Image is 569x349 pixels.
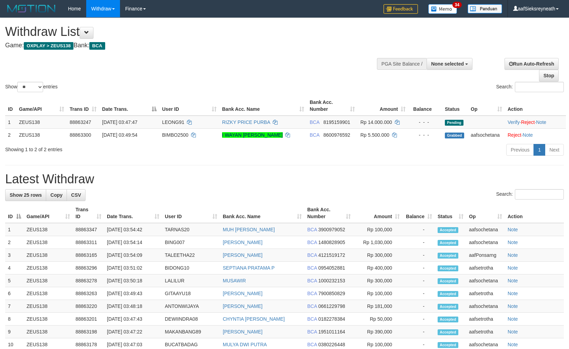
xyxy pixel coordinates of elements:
th: Amount: activate to sort column ascending [358,96,408,116]
span: Accepted [438,342,458,348]
a: Copy [46,189,67,201]
span: Accepted [438,265,458,271]
a: CHYNTIA [PERSON_NAME] [223,316,285,322]
span: Pending [445,120,463,126]
span: BCA [307,278,317,283]
td: · [505,128,566,141]
span: Copy [50,192,62,198]
td: 2 [5,128,16,141]
td: GITAAYU18 [162,287,220,300]
td: - [402,262,435,274]
a: Note [508,291,518,296]
span: BCA [307,240,317,245]
td: 88863263 [73,287,104,300]
td: - [402,249,435,262]
td: aafsetrotha [466,326,505,338]
td: [DATE] 03:50:18 [104,274,162,287]
h1: Withdraw List [5,25,372,39]
td: Rp 390,000 [353,326,402,338]
span: BCA [307,227,317,232]
th: Bank Acc. Name: activate to sort column ascending [220,203,305,223]
td: · · [505,116,566,129]
th: ID: activate to sort column descending [5,203,24,223]
td: 88863220 [73,300,104,313]
label: Search: [496,189,564,200]
td: 88863198 [73,326,104,338]
td: aafPonsarng [466,249,505,262]
span: Copy 7900850829 to clipboard [318,291,345,296]
td: [DATE] 03:54:14 [104,236,162,249]
td: ZEUS138 [24,300,73,313]
td: aafsochetana [468,128,505,141]
td: LALILUR [162,274,220,287]
th: Action [505,96,566,116]
button: None selected [427,58,472,70]
td: Rp 300,000 [353,249,402,262]
span: BCA [307,303,317,309]
a: Note [508,265,518,271]
label: Search: [496,82,564,92]
td: ZEUS138 [24,287,73,300]
a: Stop [539,70,559,81]
span: None selected [431,61,464,67]
td: 1 [5,116,16,129]
th: Balance: activate to sort column ascending [402,203,435,223]
td: 88863347 [73,223,104,236]
a: CSV [67,189,86,201]
div: PGA Site Balance / [377,58,427,70]
td: - [402,300,435,313]
td: 88863165 [73,249,104,262]
a: MUH [PERSON_NAME] [223,227,275,232]
td: - [402,236,435,249]
td: 2 [5,236,24,249]
a: 1 [533,144,545,156]
th: Game/API: activate to sort column ascending [24,203,73,223]
span: Copy 0954052881 to clipboard [318,265,345,271]
span: LEONG91 [162,119,184,125]
a: Verify [508,119,520,125]
td: - [402,274,435,287]
span: Copy 3900979052 to clipboard [318,227,345,232]
select: Showentries [17,82,43,92]
a: MUSAWIR [223,278,246,283]
td: ZEUS138 [16,128,67,141]
th: Balance [408,96,442,116]
a: Note [508,240,518,245]
th: Action [505,203,564,223]
span: Accepted [438,227,458,233]
span: BIMBO2500 [162,132,188,138]
span: 88863247 [70,119,91,125]
a: Reject [521,119,535,125]
th: ID [5,96,16,116]
div: - - - [411,119,439,126]
td: Rp 1,030,000 [353,236,402,249]
span: Copy 8600976592 to clipboard [323,132,350,138]
a: RIZKY PRICE PURBA [222,119,270,125]
span: Copy 0661229798 to clipboard [318,303,345,309]
span: Accepted [438,291,458,297]
th: User ID: activate to sort column ascending [162,203,220,223]
td: ZEUS138 [24,236,73,249]
td: 88863278 [73,274,104,287]
td: ZEUS138 [16,116,67,129]
input: Search: [515,189,564,200]
th: Trans ID: activate to sort column ascending [73,203,104,223]
span: CSV [71,192,81,198]
span: OXPLAY > ZEUS138 [24,42,73,50]
td: Rp 50,000 [353,313,402,326]
td: 88863296 [73,262,104,274]
h4: Game: Bank: [5,42,372,49]
td: aafsochetana [466,236,505,249]
td: - [402,313,435,326]
td: 9 [5,326,24,338]
span: Copy 0380226448 to clipboard [318,342,345,347]
td: aafsochetana [466,300,505,313]
td: ZEUS138 [24,326,73,338]
a: Note [508,316,518,322]
a: Note [508,342,518,347]
td: 8 [5,313,24,326]
th: User ID: activate to sort column ascending [159,96,219,116]
span: Grabbed [445,133,464,138]
a: Reject [508,132,521,138]
a: I WAYAN [PERSON_NAME] [222,132,283,138]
